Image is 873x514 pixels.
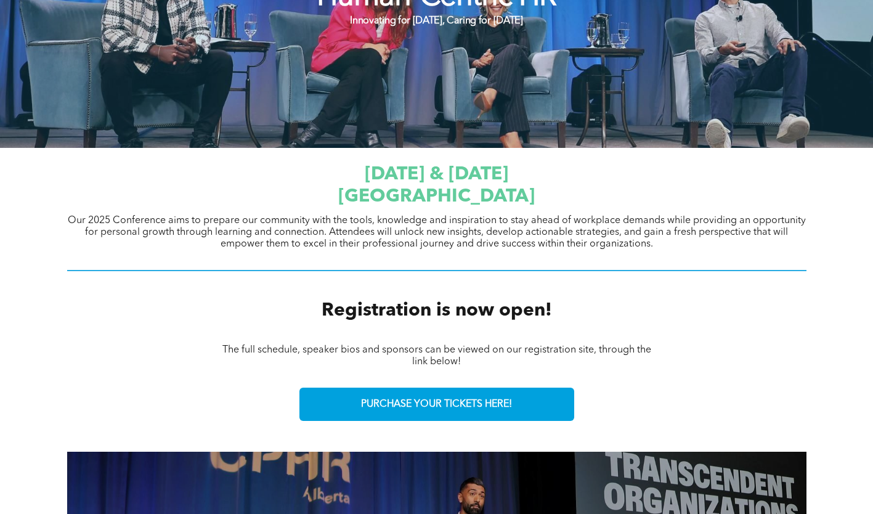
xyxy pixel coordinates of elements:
[361,399,512,410] span: PURCHASE YOUR TICKETS HERE!
[322,301,552,320] span: Registration is now open!
[68,216,806,249] span: Our 2025 Conference aims to prepare our community with the tools, knowledge and inspiration to st...
[299,388,574,421] a: PURCHASE YOUR TICKETS HERE!
[350,16,522,26] strong: Innovating for [DATE], Caring for [DATE]
[338,187,535,206] span: [GEOGRAPHIC_DATA]
[365,165,508,184] span: [DATE] & [DATE]
[222,345,651,367] span: The full schedule, speaker bios and sponsors can be viewed on our registration site, through the ...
